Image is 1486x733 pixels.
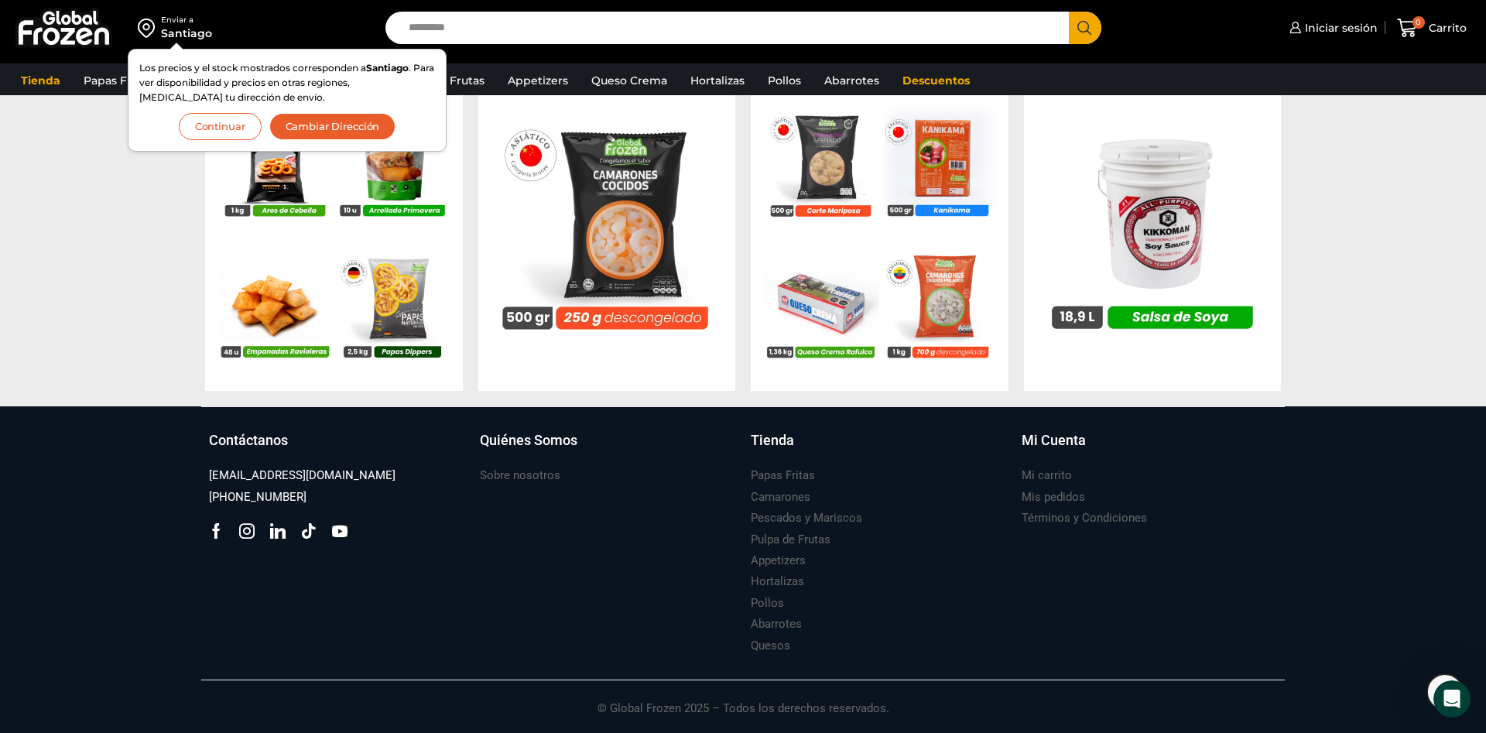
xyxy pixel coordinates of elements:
[209,430,464,466] a: Contáctanos
[751,616,802,632] h3: Abarrotes
[209,430,288,450] h3: Contáctanos
[751,571,804,592] a: Hortalizas
[1022,487,1085,508] a: Mis pedidos
[1022,468,1072,484] h3: Mi carrito
[1412,16,1425,29] span: 0
[1022,510,1147,526] h3: Términos y Condiciones
[209,468,395,484] h3: [EMAIL_ADDRESS][DOMAIN_NAME]
[1022,430,1277,466] a: Mi Cuenta
[751,638,790,654] h3: Quesos
[1286,12,1378,43] a: Iniciar sesión
[751,529,830,550] a: Pulpa de Frutas
[751,595,784,611] h3: Pollos
[751,510,862,526] h3: Pescados y Mariscos
[751,635,790,656] a: Quesos
[209,489,306,505] h3: [PHONE_NUMBER]
[179,113,262,140] button: Continuar
[76,66,159,95] a: Papas Fritas
[751,553,806,569] h3: Appetizers
[751,574,804,590] h3: Hortalizas
[269,113,396,140] button: Cambiar Dirección
[1069,12,1101,44] button: Search button
[201,680,1285,718] p: © Global Frozen 2025 – Todos los derechos reservados.
[751,550,806,571] a: Appetizers
[209,487,306,508] a: [PHONE_NUMBER]
[683,66,752,95] a: Hortalizas
[480,430,735,466] a: Quiénes Somos
[1301,20,1378,36] span: Iniciar sesión
[1022,465,1072,486] a: Mi carrito
[13,66,68,95] a: Tienda
[139,60,435,105] p: Los precios y el stock mostrados corresponden a . Para ver disponibilidad y precios en otras regi...
[751,489,810,505] h3: Camarones
[817,66,887,95] a: Abarrotes
[480,465,560,486] a: Sobre nosotros
[500,66,576,95] a: Appetizers
[1433,680,1471,718] iframe: Intercom live chat
[751,465,815,486] a: Papas Fritas
[895,66,978,95] a: Descuentos
[1425,20,1467,36] span: Carrito
[1393,10,1471,46] a: 0 Carrito
[1022,430,1086,450] h3: Mi Cuenta
[751,430,794,450] h3: Tienda
[480,430,577,450] h3: Quiénes Somos
[751,532,830,548] h3: Pulpa de Frutas
[1022,508,1147,529] a: Términos y Condiciones
[751,487,810,508] a: Camarones
[161,15,212,26] div: Enviar a
[751,468,815,484] h3: Papas Fritas
[751,614,802,635] a: Abarrotes
[1022,489,1085,505] h3: Mis pedidos
[480,468,560,484] h3: Sobre nosotros
[751,430,1006,466] a: Tienda
[138,15,161,41] img: address-field-icon.svg
[366,62,409,74] strong: Santiago
[751,593,784,614] a: Pollos
[209,465,395,486] a: [EMAIL_ADDRESS][DOMAIN_NAME]
[584,66,675,95] a: Queso Crema
[751,508,862,529] a: Pescados y Mariscos
[760,66,809,95] a: Pollos
[161,26,212,41] div: Santiago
